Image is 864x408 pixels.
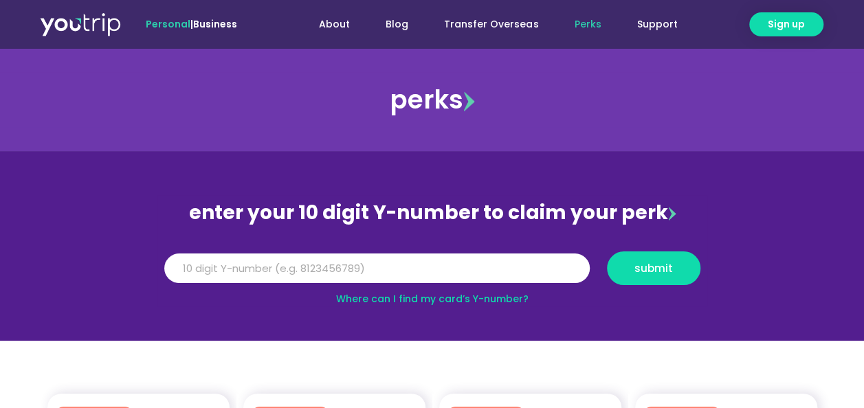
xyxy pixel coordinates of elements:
form: Y Number [164,251,700,295]
a: Where can I find my card’s Y-number? [336,292,529,306]
a: Sign up [749,12,823,36]
span: Sign up [768,17,805,32]
a: Business [193,17,237,31]
div: enter your 10 digit Y-number to claim your perk [157,195,707,231]
nav: Menu [274,12,695,37]
span: Personal [146,17,190,31]
a: Support [619,12,695,37]
a: About [301,12,368,37]
a: Perks [556,12,619,37]
a: Blog [368,12,426,37]
span: | [146,17,237,31]
span: submit [634,263,673,273]
button: submit [607,251,700,285]
input: 10 digit Y-number (e.g. 8123456789) [164,253,590,284]
a: Transfer Overseas [426,12,556,37]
